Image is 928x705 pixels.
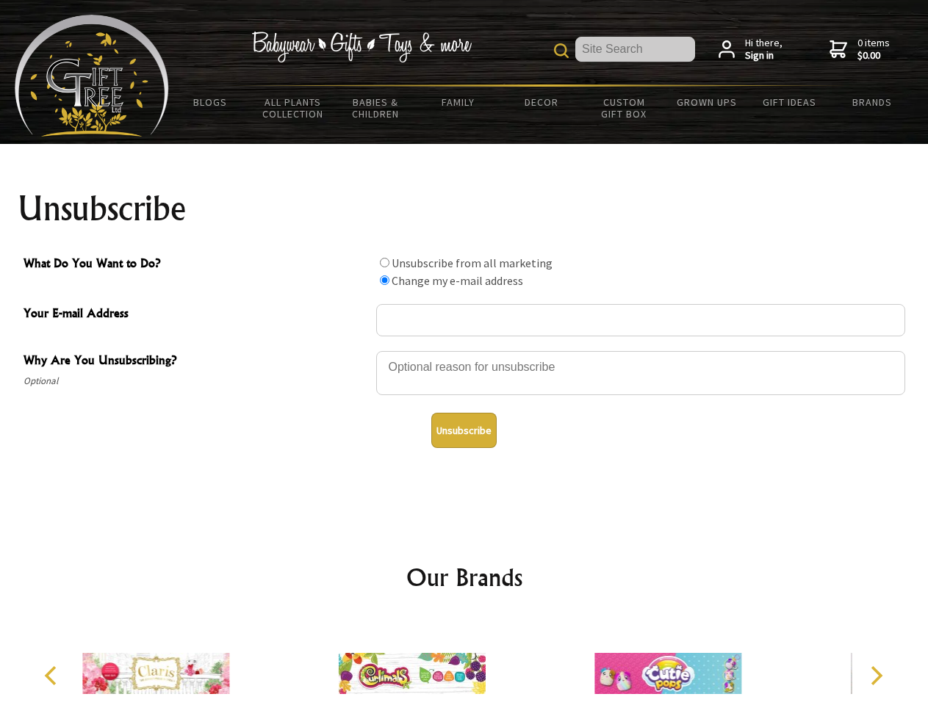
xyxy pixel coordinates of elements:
[392,273,523,288] label: Change my e-mail address
[575,37,695,62] input: Site Search
[431,413,497,448] button: Unsubscribe
[334,87,417,129] a: Babies & Children
[380,275,389,285] input: What Do You Want to Do?
[857,49,890,62] strong: $0.00
[252,87,335,129] a: All Plants Collection
[748,87,831,117] a: Gift Ideas
[376,351,905,395] textarea: Why Are You Unsubscribing?
[37,659,69,692] button: Previous
[24,304,369,325] span: Your E-mail Address
[251,32,472,62] img: Babywear - Gifts - Toys & more
[745,37,783,62] span: Hi there,
[24,254,369,275] span: What Do You Want to Do?
[665,87,748,117] a: Grown Ups
[380,258,389,267] input: What Do You Want to Do?
[392,256,553,270] label: Unsubscribe from all marketing
[417,87,500,117] a: Family
[831,87,914,117] a: Brands
[554,43,569,58] img: product search
[830,37,890,62] a: 0 items$0.00
[860,659,892,692] button: Next
[500,87,583,117] a: Decor
[583,87,666,129] a: Custom Gift Box
[719,37,783,62] a: Hi there,Sign in
[376,304,905,336] input: Your E-mail Address
[29,560,899,595] h2: Our Brands
[169,87,252,117] a: BLOGS
[745,49,783,62] strong: Sign in
[24,351,369,372] span: Why Are You Unsubscribing?
[15,15,169,137] img: Babyware - Gifts - Toys and more...
[24,372,369,390] span: Optional
[18,191,911,226] h1: Unsubscribe
[857,36,890,62] span: 0 items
